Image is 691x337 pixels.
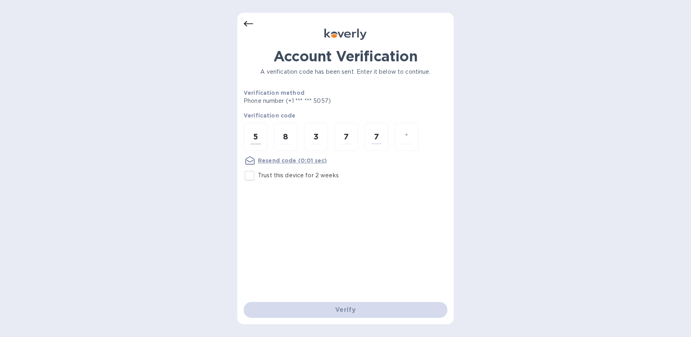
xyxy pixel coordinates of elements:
[244,97,392,105] p: Phone number (+1 *** *** 5057)
[244,68,447,76] p: A verification code has been sent. Enter it below to continue.
[244,112,447,120] p: Verification code
[258,157,327,164] u: Resend code (0:01 sec)
[244,90,305,96] b: Verification method
[258,171,339,180] p: Trust this device for 2 weeks
[244,48,447,65] h1: Account Verification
